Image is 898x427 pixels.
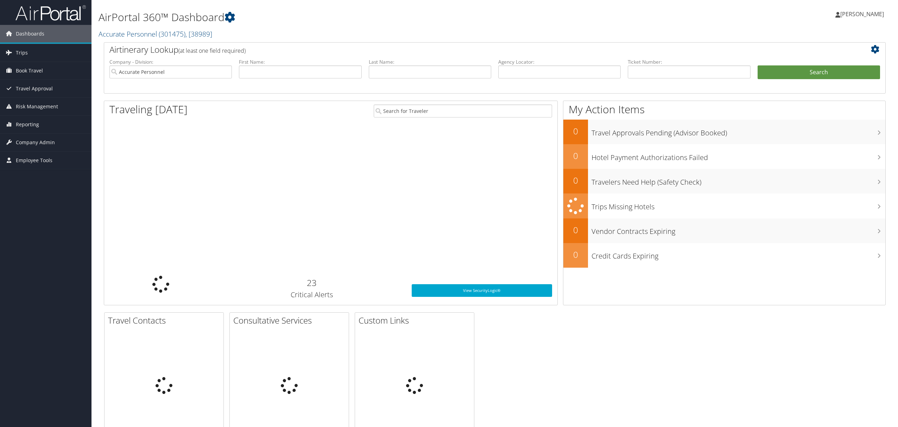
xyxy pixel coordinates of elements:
[563,144,885,169] a: 0Hotel Payment Authorizations Failed
[178,47,246,55] span: (at least one field required)
[592,223,885,236] h3: Vendor Contracts Expiring
[563,224,588,236] h2: 0
[412,284,552,297] a: View SecurityLogic®
[592,198,885,212] h3: Trips Missing Hotels
[563,102,885,117] h1: My Action Items
[563,120,885,144] a: 0Travel Approvals Pending (Advisor Booked)
[835,4,891,25] a: [PERSON_NAME]
[233,314,349,326] h2: Consultative Services
[592,248,885,261] h3: Credit Cards Expiring
[840,10,884,18] span: [PERSON_NAME]
[15,5,86,21] img: airportal-logo.png
[108,314,223,326] h2: Travel Contacts
[109,44,815,56] h2: Airtinerary Lookup
[758,65,880,79] button: Search
[563,150,588,162] h2: 0
[239,58,361,65] label: First Name:
[369,58,491,65] label: Last Name:
[592,149,885,162] h3: Hotel Payment Authorizations Failed
[563,174,588,186] h2: 0
[16,80,53,97] span: Travel Approval
[563,249,588,261] h2: 0
[16,62,43,79] span: Book Travel
[563,218,885,243] a: 0Vendor Contracts Expiring
[592,174,885,187] h3: Travelers Need Help (Safety Check)
[563,243,885,268] a: 0Credit Cards Expiring
[592,125,885,138] h3: Travel Approvals Pending (Advisor Booked)
[16,116,39,133] span: Reporting
[185,29,212,39] span: , [ 38989 ]
[563,169,885,193] a: 0Travelers Need Help (Safety Check)
[628,58,750,65] label: Ticket Number:
[374,104,552,117] input: Search for Traveler
[563,125,588,137] h2: 0
[16,134,55,151] span: Company Admin
[498,58,621,65] label: Agency Locator:
[159,29,185,39] span: ( 301475 )
[16,44,28,62] span: Trips
[99,29,212,39] a: Accurate Personnel
[109,102,188,117] h1: Traveling [DATE]
[16,152,52,169] span: Employee Tools
[99,10,627,25] h1: AirPortal 360™ Dashboard
[223,290,401,300] h3: Critical Alerts
[16,98,58,115] span: Risk Management
[359,314,474,326] h2: Custom Links
[223,277,401,289] h2: 23
[109,58,232,65] label: Company - Division:
[16,25,44,43] span: Dashboards
[563,193,885,218] a: Trips Missing Hotels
